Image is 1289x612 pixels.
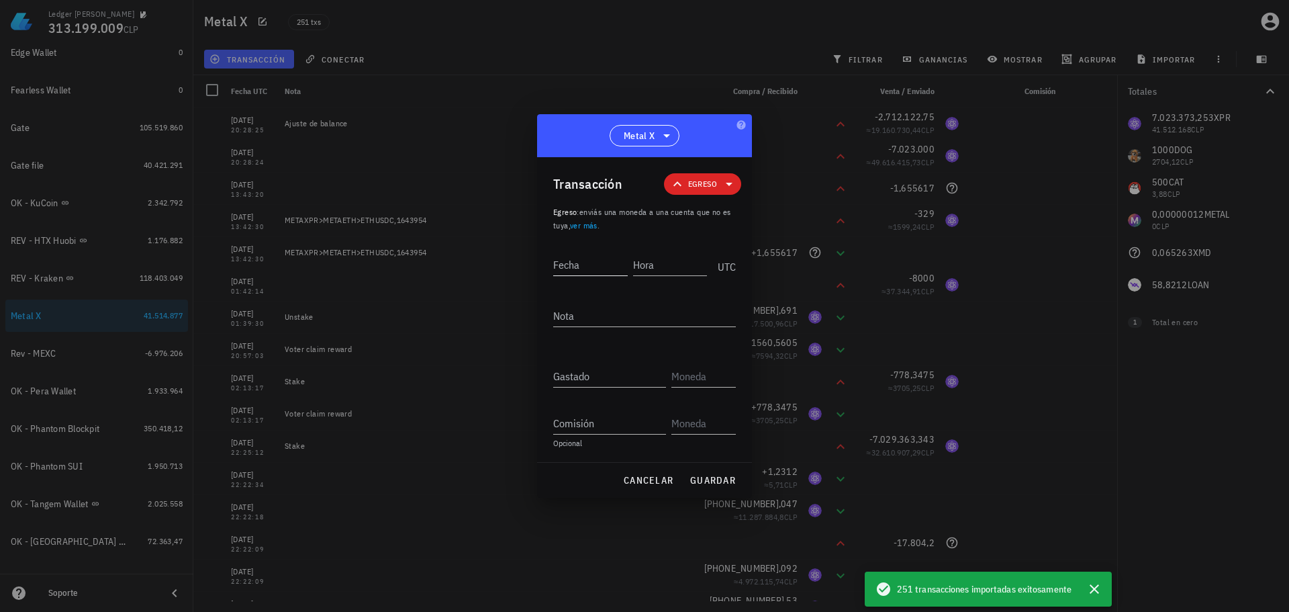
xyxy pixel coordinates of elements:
span: enviás una moneda a una cuenta que no es tuya, . [553,207,731,230]
input: Moneda [671,412,733,434]
span: 251 transacciones importadas exitosamente [897,582,1071,597]
div: Transacción [553,173,622,195]
span: Egreso [553,207,577,217]
span: guardar [689,474,736,486]
span: Metal X [624,129,655,142]
a: ver más [570,220,598,230]
button: guardar [684,468,741,492]
span: Egreso [688,177,717,191]
div: UTC [712,246,736,279]
span: cancelar [623,474,673,486]
input: Moneda [671,365,733,387]
button: cancelar [618,468,679,492]
div: Opcional [553,439,736,447]
p: : [553,206,736,232]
